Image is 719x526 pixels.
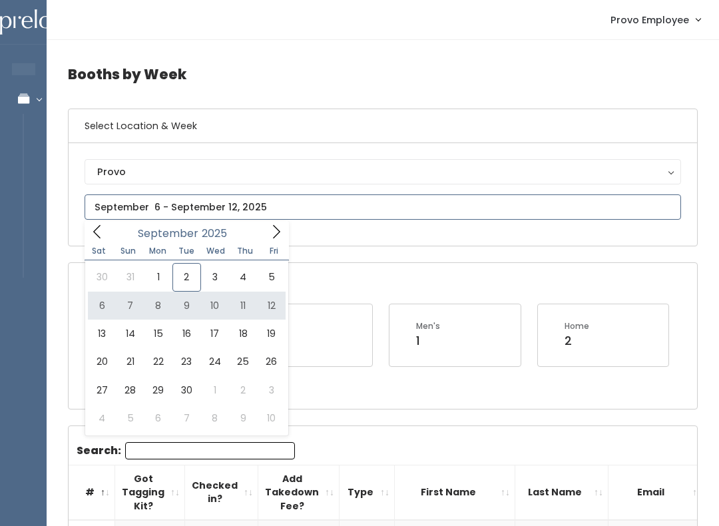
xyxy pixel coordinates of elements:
[172,292,200,320] span: September 9, 2025
[138,228,198,239] span: September
[144,320,172,348] span: September 15, 2025
[68,56,698,93] h4: Booths by Week
[230,247,260,255] span: Thu
[172,404,200,432] span: October 7, 2025
[144,292,172,320] span: September 8, 2025
[258,465,340,520] th: Add Takedown Fee?: activate to sort column ascending
[185,465,258,520] th: Checked in?: activate to sort column ascending
[229,376,257,404] span: October 2, 2025
[114,247,143,255] span: Sun
[257,292,285,320] span: September 12, 2025
[144,376,172,404] span: September 29, 2025
[88,292,116,320] span: September 6, 2025
[85,159,681,184] button: Provo
[565,332,589,350] div: 2
[257,404,285,432] span: October 10, 2025
[597,5,714,34] a: Provo Employee
[416,320,440,332] div: Men's
[115,465,185,520] th: Got Tagging Kit?: activate to sort column ascending
[201,376,229,404] span: October 1, 2025
[257,263,285,291] span: September 5, 2025
[201,320,229,348] span: September 17, 2025
[144,404,172,432] span: October 6, 2025
[229,320,257,348] span: September 18, 2025
[144,263,172,291] span: September 1, 2025
[88,404,116,432] span: October 4, 2025
[88,376,116,404] span: September 27, 2025
[608,465,707,520] th: Email: activate to sort column ascending
[116,292,144,320] span: September 7, 2025
[97,164,668,179] div: Provo
[116,348,144,376] span: September 21, 2025
[257,348,285,376] span: September 26, 2025
[201,247,230,255] span: Wed
[565,320,589,332] div: Home
[229,404,257,432] span: October 9, 2025
[88,263,116,291] span: August 30, 2025
[416,332,440,350] div: 1
[172,263,200,291] span: September 2, 2025
[257,376,285,404] span: October 3, 2025
[172,376,200,404] span: September 30, 2025
[198,225,238,242] input: Year
[85,194,681,220] input: September 6 - September 12, 2025
[88,348,116,376] span: September 20, 2025
[201,348,229,376] span: September 24, 2025
[229,348,257,376] span: September 25, 2025
[260,247,289,255] span: Fri
[515,465,608,520] th: Last Name: activate to sort column ascending
[143,247,172,255] span: Mon
[229,263,257,291] span: September 4, 2025
[172,320,200,348] span: September 16, 2025
[69,465,115,520] th: #: activate to sort column descending
[201,404,229,432] span: October 8, 2025
[116,404,144,432] span: October 5, 2025
[116,320,144,348] span: September 14, 2025
[85,247,114,255] span: Sat
[395,465,515,520] th: First Name: activate to sort column ascending
[77,442,295,459] label: Search:
[116,376,144,404] span: September 28, 2025
[229,292,257,320] span: September 11, 2025
[201,292,229,320] span: September 10, 2025
[116,263,144,291] span: August 31, 2025
[201,263,229,291] span: September 3, 2025
[88,320,116,348] span: September 13, 2025
[257,320,285,348] span: September 19, 2025
[172,348,200,376] span: September 23, 2025
[144,348,172,376] span: September 22, 2025
[69,109,697,143] h6: Select Location & Week
[610,13,689,27] span: Provo Employee
[125,442,295,459] input: Search:
[340,465,395,520] th: Type: activate to sort column ascending
[172,247,201,255] span: Tue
